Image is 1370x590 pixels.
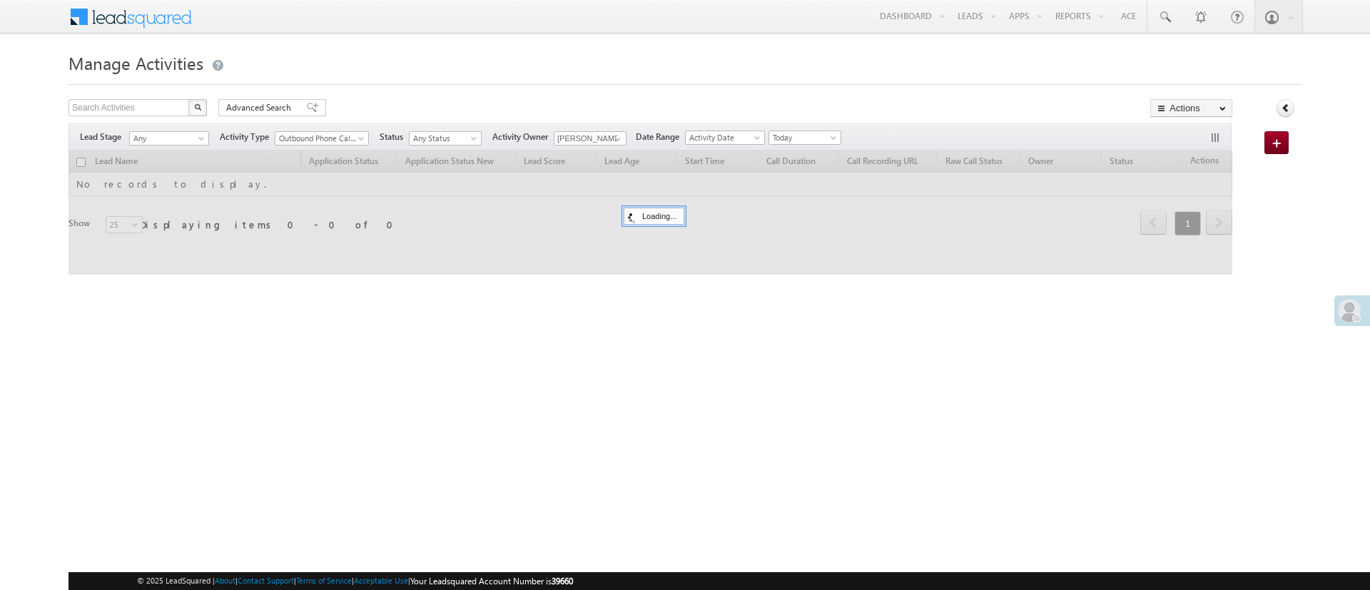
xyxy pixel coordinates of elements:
span: Today [769,131,837,144]
span: Activity Type [220,131,275,143]
a: Any Status [409,131,482,146]
span: Activity Date [686,131,760,144]
a: Contact Support [238,576,294,585]
span: 39660 [552,576,573,586]
a: About [215,576,235,585]
span: Status [380,131,409,143]
button: Actions [1150,99,1232,117]
a: Today [768,131,841,145]
div: Loading... [624,208,684,225]
a: Any [129,131,209,146]
a: Show All Items [607,132,625,146]
span: Outbound Phone Call Activity [275,132,362,145]
a: Outbound Phone Call Activity [275,131,369,146]
span: Any Status [410,132,477,145]
span: Date Range [636,131,685,143]
span: Activity Owner [492,131,554,143]
span: Manage Activities [68,51,203,74]
a: Terms of Service [296,576,352,585]
span: Your Leadsquared Account Number is [410,576,573,586]
span: Any [130,132,204,145]
span: Lead Stage [80,131,127,143]
img: Search [194,103,201,111]
span: Advanced Search [226,101,295,114]
input: Type to Search [554,131,626,146]
span: © 2025 LeadSquared | | | | | [137,574,573,588]
a: Acceptable Use [354,576,408,585]
a: Activity Date [685,131,765,145]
